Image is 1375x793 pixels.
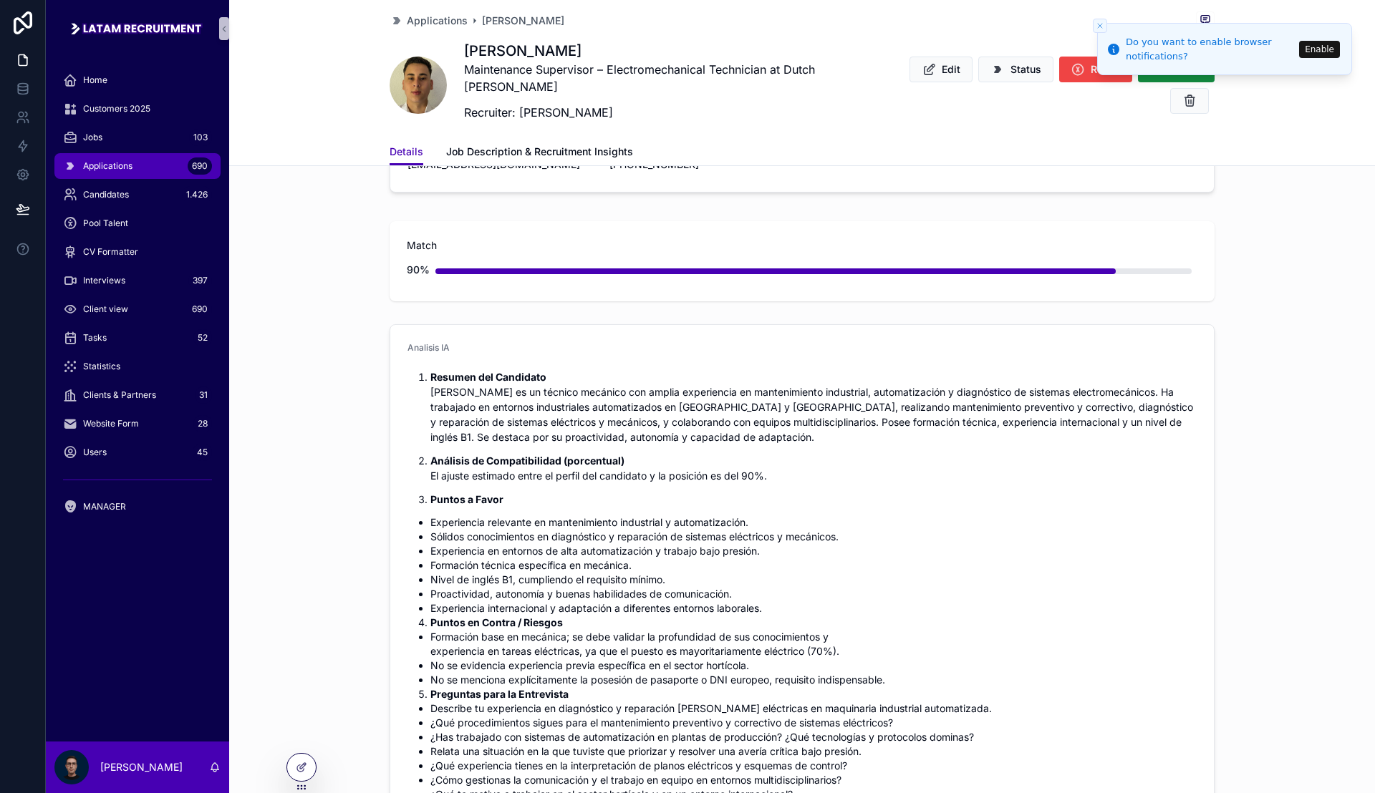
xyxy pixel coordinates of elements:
p: El ajuste estimado entre el perfil del candidato y la posición es del 90%. [430,453,1197,483]
button: Enable [1299,41,1340,58]
a: Details [390,139,423,166]
a: Clients & Partners31 [54,382,221,408]
li: ¿Qué procedimientos sigues para el mantenimiento preventivo y correctivo de sistemas eléctricos? [430,716,1197,730]
span: CV Formatter [83,246,138,258]
a: Job Description & Recruitment Insights [446,139,633,167]
li: ¿Qué experiencia tienes en la interpretación de planos eléctricos y esquemas de control? [430,759,1197,773]
span: Statistics [83,361,120,372]
h1: [PERSON_NAME] [464,41,877,61]
span: Home [83,74,107,86]
li: Describe tu experiencia en diagnóstico y reparación [PERSON_NAME] eléctricas en maquinaria indust... [430,701,1197,716]
span: Tasks [83,332,107,344]
span: Edit [942,62,960,77]
p: [PERSON_NAME] es un técnico mecánico con amplia experiencia en mantenimiento industrial, automati... [430,369,1197,444]
li: No se menciona explícitamente la posesión de pasaporte o DNI europeo, requisito indispensable. [430,673,1197,687]
div: 1.426 [182,186,212,203]
div: 103 [189,129,212,146]
a: Pool Talent [54,210,221,236]
span: Jobs [83,132,102,143]
span: Status [1010,62,1041,77]
button: Edit [910,57,973,82]
button: Status [978,57,1053,82]
span: Website Form [83,418,139,429]
a: Statistics [54,354,221,379]
p: Maintenance Supervisor – Electromechanical Technician at Dutch [PERSON_NAME] [464,61,877,95]
div: scrollable content [46,57,229,538]
a: CV Formatter [54,239,221,265]
span: Reject [1091,62,1121,77]
a: Client view690 [54,296,221,322]
div: 52 [193,329,212,346]
a: Jobs103 [54,125,221,150]
li: Relata una situación en la que tuviste que priorizar y resolver una avería crítica bajo presión. [430,744,1197,759]
a: Interviews397 [54,268,221,293]
span: Client view [83,303,128,315]
div: 690 [188,157,212,175]
span: Details [390,145,423,159]
p: [PERSON_NAME] [100,760,183,774]
a: MANAGER [54,494,221,520]
span: Candidates [83,189,129,200]
a: Candidates1.426 [54,182,221,208]
span: Interviews [83,275,125,286]
div: 690 [188,301,212,318]
div: 90% [407,256,430,284]
img: App logo [69,17,206,40]
div: 31 [195,386,212,404]
div: Do you want to enable browser notifications? [1126,35,1295,63]
button: Reject [1059,57,1132,82]
a: Users45 [54,439,221,465]
span: Users [83,447,107,458]
li: Experiencia internacional y adaptación a diferentes entornos laborales. [430,601,1197,616]
a: Home [54,67,221,93]
li: Formación base en mecánica; se debe validar la profundidad de sus conocimientos y experiencia en ... [430,630,1197,658]
a: Applications [390,14,468,28]
span: Applications [83,160,132,172]
span: Customers 2025 [83,103,150,115]
span: MANAGER [83,501,126,512]
div: 397 [188,272,212,289]
a: Tasks52 [54,325,221,351]
a: Customers 2025 [54,96,221,122]
li: No se evidencia experiencia previa específica en el sector hortícola. [430,658,1197,673]
li: Sólidos conocimientos en diagnóstico y reparación de sistemas eléctricos y mecánicos. [430,530,1197,544]
span: Clients & Partners [83,389,156,401]
span: Analisis IA [407,342,450,353]
a: Website Form28 [54,411,221,437]
span: Pool Talent [83,218,128,229]
a: [PERSON_NAME] [482,14,564,28]
div: 28 [193,415,212,432]
strong: Preguntas para la Entrevista [430,688,569,700]
li: ¿Has trabajado con sistemas de automatización en plantas de producción? ¿Qué tecnologías y protoc... [430,730,1197,744]
li: Proactividad, autonomía y buenas habilidades de comunicación. [430,587,1197,601]
span: Match [407,238,1197,253]
strong: Puntos en Contra / Riesgos [430,616,563,628]
strong: Puntos a Favor [430,493,503,505]
button: Close toast [1093,19,1107,33]
span: Applications [407,14,468,28]
strong: Resumen del Candidato [430,371,546,383]
li: Nivel de inglés B1, cumpliendo el requisito mínimo. [430,573,1197,587]
li: Experiencia relevante en mantenimiento industrial y automatización. [430,515,1197,530]
div: 45 [193,444,212,461]
strong: Análisis de Compatibilidad (porcentual) [430,454,624,467]
p: Recruiter: [PERSON_NAME] [464,104,877,121]
li: Experiencia en entornos de alta automatización y trabajo bajo presión. [430,544,1197,558]
li: ¿Cómo gestionas la comunicación y el trabajo en equipo en entornos multidisciplinarios? [430,773,1197,787]
a: Applications690 [54,153,221,179]
span: Job Description & Recruitment Insights [446,145,633,159]
li: Formación técnica específica en mecánica. [430,558,1197,573]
